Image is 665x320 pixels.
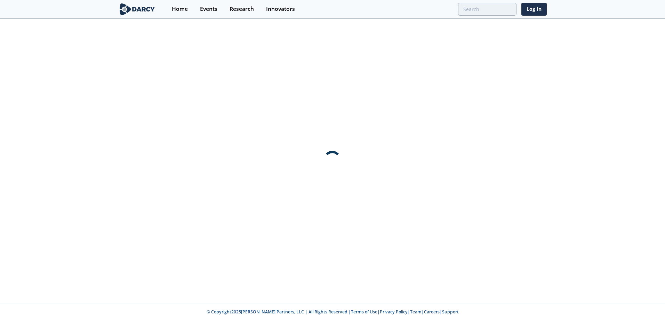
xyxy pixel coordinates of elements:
div: Home [172,6,188,12]
div: Events [200,6,217,12]
input: Advanced Search [458,3,516,16]
a: Privacy Policy [380,309,408,315]
a: Careers [424,309,440,315]
div: Research [230,6,254,12]
div: Innovators [266,6,295,12]
img: logo-wide.svg [118,3,156,15]
a: Log In [521,3,547,16]
a: Terms of Use [351,309,377,315]
a: Support [442,309,459,315]
p: © Copyright 2025 [PERSON_NAME] Partners, LLC | All Rights Reserved | | | | | [75,309,590,315]
a: Team [410,309,422,315]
